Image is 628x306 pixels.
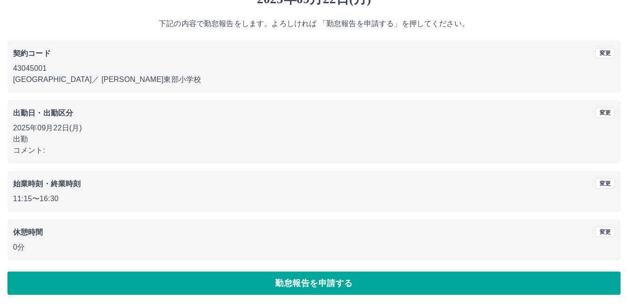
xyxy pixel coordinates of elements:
[595,227,615,237] button: 変更
[595,178,615,189] button: 変更
[13,122,615,134] p: 2025年09月22日(月)
[595,48,615,58] button: 変更
[13,74,615,85] p: [GEOGRAPHIC_DATA] ／ [PERSON_NAME]東部小学校
[13,63,615,74] p: 43045001
[13,180,81,188] b: 始業時刻・終業時刻
[13,228,43,236] b: 休憩時間
[13,242,615,253] p: 0分
[13,134,615,145] p: 出勤
[595,108,615,118] button: 変更
[13,193,615,204] p: 11:15 〜 16:30
[7,272,621,295] button: 勤怠報告を申請する
[13,145,615,156] p: コメント:
[13,109,73,117] b: 出勤日・出勤区分
[7,18,621,29] p: 下記の内容で勤怠報告をします。よろしければ 「勤怠報告を申請する」を押してください。
[13,49,51,57] b: 契約コード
